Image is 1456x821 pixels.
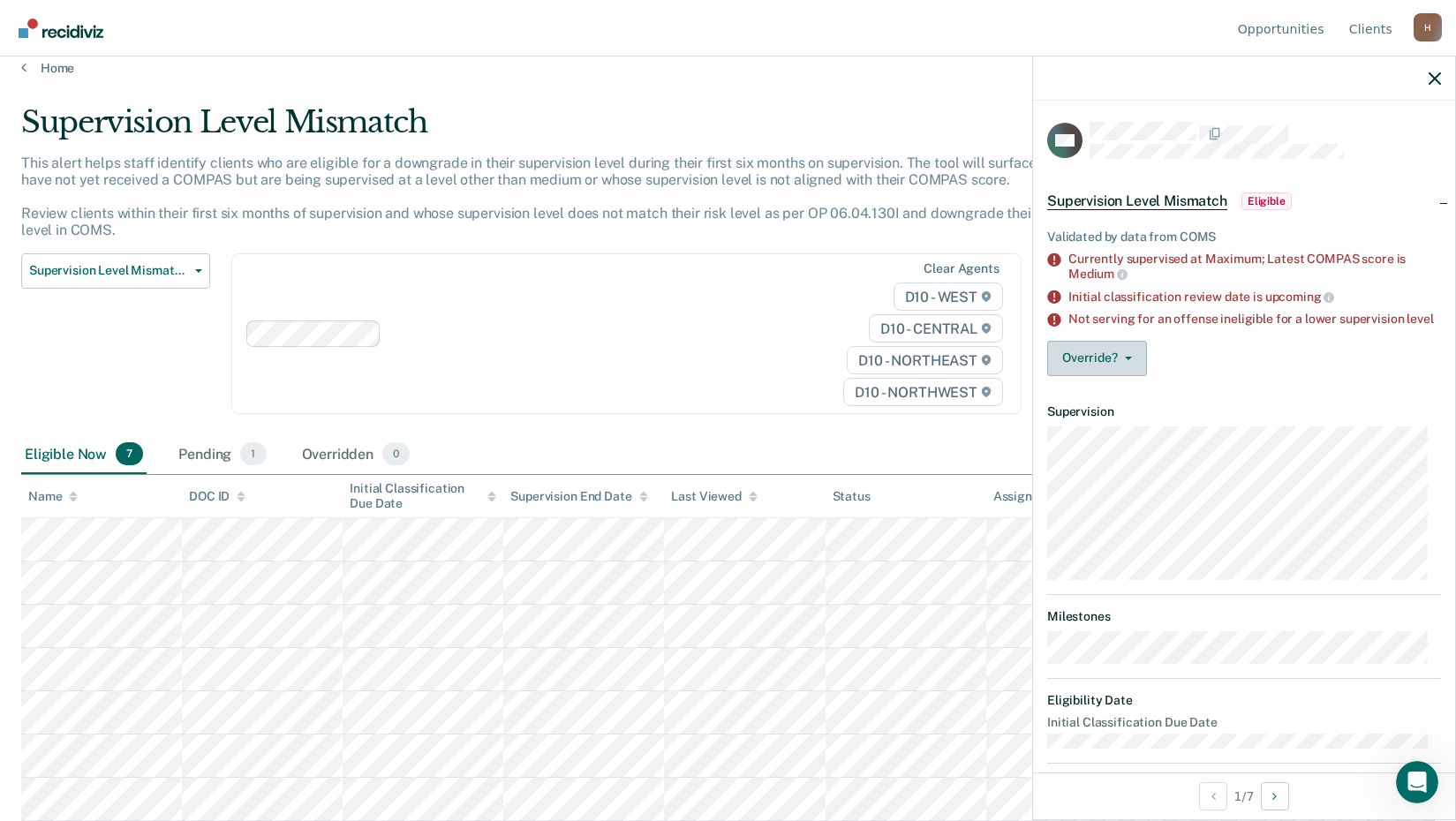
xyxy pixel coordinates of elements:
span: 0 [382,442,410,465]
div: Currently supervised at Maximum; Latest COMPAS score is [1068,252,1441,282]
span: Medium [1068,267,1128,281]
span: Eligible [1241,192,1292,210]
div: Last Viewed [671,489,757,504]
span: D10 - NORTHWEST [843,378,1002,406]
button: Override? [1047,341,1147,376]
div: DOC ID [189,489,245,504]
span: Supervision Level Mismatch [29,263,188,278]
div: Overridden [298,435,414,474]
iframe: Intercom live chat [1396,761,1438,803]
p: This alert helps staff identify clients who are eligible for a downgrade in their supervision lev... [21,154,1113,239]
button: Profile dropdown button [1414,13,1442,41]
div: Assigned to [993,489,1076,504]
dt: Eligibility Date [1047,693,1441,708]
div: Initial Classification Due Date [350,481,496,511]
div: Clear agents [924,261,999,276]
a: Home [21,60,1435,76]
div: Name [28,489,78,504]
span: Supervision Level Mismatch [1047,192,1227,210]
div: Supervision End Date [510,489,647,504]
div: Eligible Now [21,435,147,474]
span: 7 [116,442,143,465]
span: level [1407,312,1433,326]
div: Supervision Level Mismatch [21,104,1113,154]
img: Recidiviz [19,19,103,38]
div: Supervision Level MismatchEligible [1033,173,1455,230]
button: Next Opportunity [1261,782,1289,810]
dt: Supervision [1047,404,1441,419]
span: D10 - WEST [894,282,1003,311]
span: D10 - NORTHEAST [847,346,1002,374]
dt: Initial Classification Due Date [1047,715,1441,730]
button: Previous Opportunity [1199,782,1227,810]
div: Validated by data from COMS [1047,230,1441,245]
div: 1 / 7 [1033,772,1455,819]
span: D10 - CENTRAL [869,314,1003,343]
span: upcoming [1265,290,1335,304]
span: 1 [240,442,266,465]
div: H [1414,13,1442,41]
div: Status [833,489,871,504]
div: Pending [175,435,269,474]
div: Not serving for an offense ineligible for a lower supervision [1068,312,1441,327]
div: Initial classification review date is [1068,289,1441,305]
dt: Milestones [1047,609,1441,624]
